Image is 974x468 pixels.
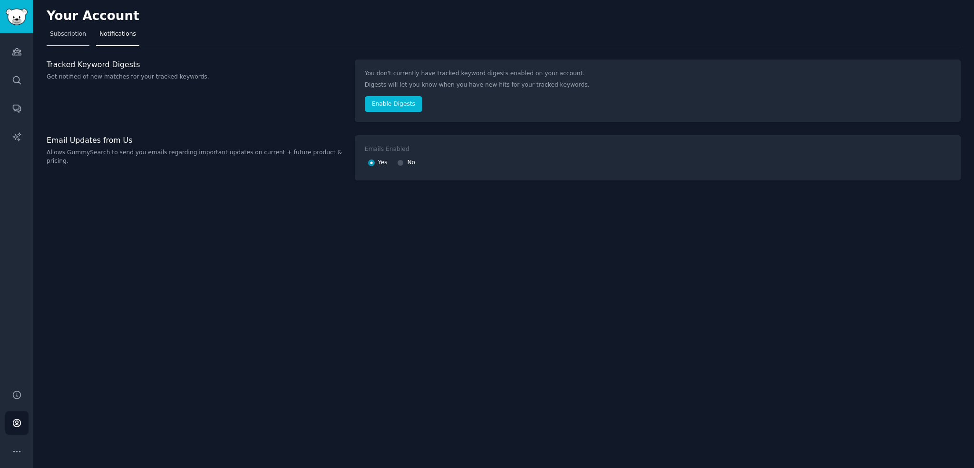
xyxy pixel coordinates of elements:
[365,96,422,112] button: Enable Digests
[6,9,28,25] img: GummySearch logo
[365,81,951,90] p: Digests will let you know when you have new hits for your tracked keywords.
[99,30,136,39] span: Notifications
[50,30,86,39] span: Subscription
[96,27,139,46] a: Notifications
[378,159,388,167] span: Yes
[47,27,89,46] a: Subscription
[47,60,345,70] h3: Tracked Keyword Digests
[47,73,345,81] p: Get notified of new matches for your tracked keywords.
[47,149,345,165] p: Allows GummySearch to send you emails regarding important updates on current + future product & p...
[365,145,409,154] div: Emails Enabled
[47,9,139,24] h2: Your Account
[47,135,345,145] h3: Email Updates from Us
[365,70,951,78] p: You don't currently have tracked keyword digests enabled on your account.
[407,159,415,167] span: No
